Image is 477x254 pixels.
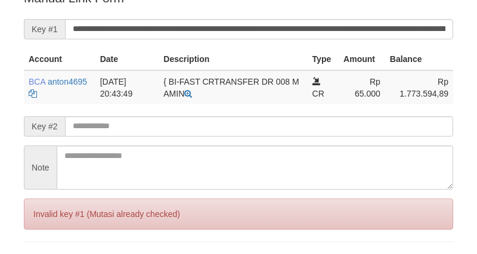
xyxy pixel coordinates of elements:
td: Rp 1.773.594,89 [385,70,453,104]
th: Balance [385,48,453,70]
th: Account [24,48,95,70]
td: { BI-FAST CRTRANSFER DR 008 M AMIN [159,70,307,104]
span: CR [312,89,324,98]
th: Type [308,48,339,70]
div: Invalid key #1 (Mutasi already checked) [24,199,453,230]
td: Rp 65.000 [339,70,385,104]
a: Copy anton4695 to clipboard [29,89,37,98]
span: Key #1 [24,19,65,39]
th: Amount [339,48,385,70]
td: [DATE] 20:43:49 [95,70,159,104]
span: BCA [29,77,45,86]
th: Description [159,48,307,70]
span: Key #2 [24,116,65,137]
span: Note [24,145,57,190]
th: Date [95,48,159,70]
a: anton4695 [48,77,87,86]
